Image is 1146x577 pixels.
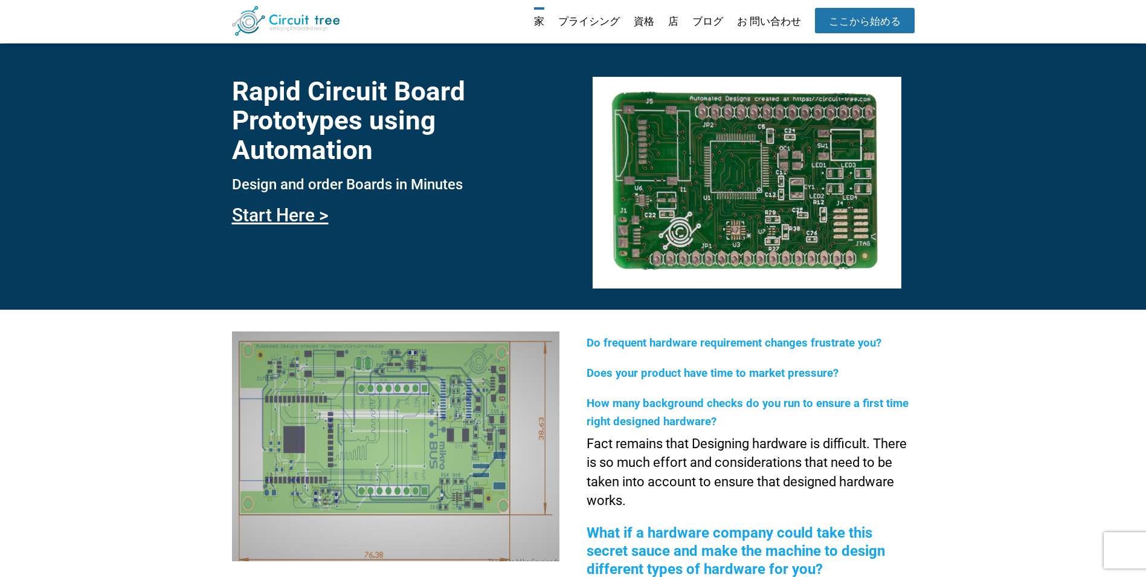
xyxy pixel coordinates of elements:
span: Does your product have time to market pressure? [587,367,839,380]
a: ここから始める [815,8,915,33]
h1: Rapid Circuit Board Prototypes using Automation [232,77,559,165]
img: 回路ツリー [232,6,340,36]
a: お 問い合わせ [737,7,801,37]
a: 資格 [634,7,654,37]
span: How many background checks do you run to ensure a first time right designed hardware? [587,397,909,428]
span: Do frequent hardware requirement changes frustrate you? [587,336,881,350]
a: 店 [668,7,678,37]
a: プライシング [558,7,620,37]
a: 家 [534,7,544,37]
a: ブログ [692,7,723,37]
h3: Design and order Boards in Minutes [232,177,559,192]
a: Start Here > [232,204,329,226]
p: Fact remains that Designing hardware is difficult. There is so much effort and considerations tha... [587,434,914,510]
